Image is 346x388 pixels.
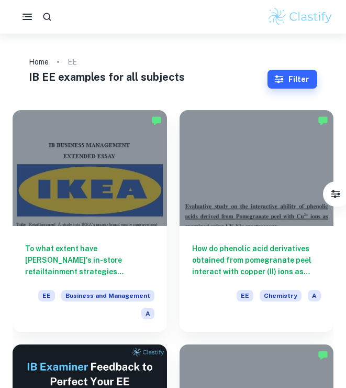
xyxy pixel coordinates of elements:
[180,110,334,332] a: How do phenolic acid derivatives obtained from pomegranate peel interact with copper (II) ions as...
[13,110,167,332] a: To what extent have [PERSON_NAME]'s in-store retailtainment strategies contributed to enhancing b...
[29,55,49,69] a: Home
[68,56,77,68] p: EE
[38,290,55,301] span: EE
[29,69,268,85] h1: IB EE examples for all subjects
[141,308,154,319] span: A
[151,115,162,126] img: Marked
[25,243,154,277] h6: To what extent have [PERSON_NAME]'s in-store retailtainment strategies contributed to enhancing b...
[267,70,317,89] button: Filter
[61,290,154,301] span: Business and Management
[318,115,328,126] img: Marked
[192,243,321,277] h6: How do phenolic acid derivatives obtained from pomegranate peel interact with copper (II) ions as...
[308,290,321,301] span: A
[267,6,333,27] img: Clastify logo
[325,184,346,204] button: Filter
[318,350,328,360] img: Marked
[237,290,253,301] span: EE
[260,290,302,301] span: Chemistry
